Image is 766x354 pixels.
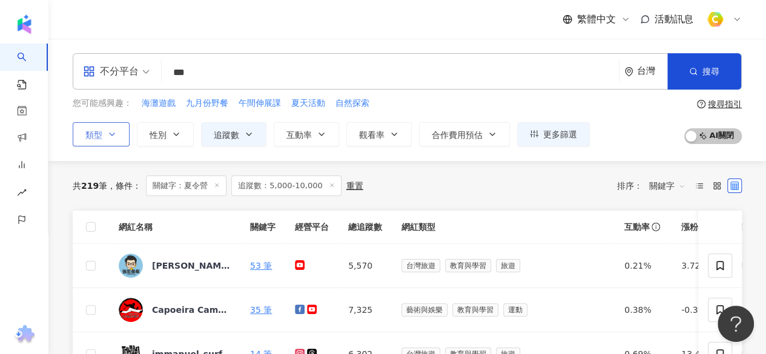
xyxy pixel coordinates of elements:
[496,259,520,272] span: 旅遊
[445,259,491,272] span: 教育與學習
[119,298,231,322] a: KOL AvatarCapoeira Camara [GEOGRAPHIC_DATA]
[335,97,369,110] span: 自然探索
[681,221,707,233] span: 漲粉率
[649,176,685,195] span: 關鍵字
[150,130,167,140] span: 性別
[17,180,27,208] span: rise
[146,175,226,196] span: 關鍵字：夏令營
[109,211,240,244] th: 網紅名稱
[503,303,527,316] span: 運動
[624,303,662,316] div: 0.38%
[702,67,719,76] span: 搜尋
[697,100,705,108] span: question-circle
[637,66,667,76] div: 台灣
[15,15,34,34] img: logo icon
[291,97,325,110] span: 夏天活動
[681,259,719,272] div: 3.72%
[231,175,341,196] span: 追蹤數：5,000-10,000
[73,97,132,110] span: 您可能感興趣：
[81,181,99,191] span: 219
[73,122,130,146] button: 類型
[346,122,412,146] button: 觀看率
[543,129,577,139] span: 更多篩選
[274,122,339,146] button: 互動率
[185,97,229,110] button: 九月份野餐
[119,254,231,278] a: KOL Avatar[PERSON_NAME]叔叔Go遊留學
[73,181,107,191] div: 共 筆
[186,97,228,110] span: 九月份野餐
[250,305,272,315] a: 35 筆
[708,99,742,109] div: 搜尋指引
[624,259,662,272] div: 0.21%
[286,130,312,140] span: 互動率
[142,97,176,110] span: 海灘遊戲
[517,122,590,146] button: 更多篩選
[338,211,392,244] th: 總追蹤數
[346,181,363,191] div: 重置
[119,254,143,278] img: KOL Avatar
[17,44,41,91] a: search
[681,303,719,316] div: -0.39%
[85,130,102,140] span: 類型
[655,13,693,25] span: 活動訊息
[419,122,510,146] button: 合作費用預估
[432,130,483,140] span: 合作費用預估
[338,288,392,332] td: 7,325
[238,97,282,110] button: 午間伸展課
[704,8,727,31] img: %E6%96%B9%E5%BD%A2%E7%B4%94.png
[152,260,231,272] div: [PERSON_NAME]叔叔Go遊留學
[624,221,650,233] span: 互動率
[359,130,385,140] span: 觀看率
[577,13,616,26] span: 繁體中文
[291,97,326,110] button: 夏天活動
[452,303,498,316] span: 教育與學習
[401,259,440,272] span: 台灣旅遊
[83,65,95,77] span: appstore
[650,221,662,233] span: info-circle
[83,62,139,81] div: 不分平台
[141,97,176,110] button: 海灘遊戲
[152,304,231,316] div: Capoeira Camara [GEOGRAPHIC_DATA]
[137,122,194,146] button: 性別
[201,122,266,146] button: 追蹤數
[624,67,633,76] span: environment
[240,211,285,244] th: 關鍵字
[13,325,36,344] img: chrome extension
[401,303,447,316] span: 藝術與娛樂
[338,244,392,288] td: 5,570
[250,261,272,270] a: 53 筆
[718,306,754,342] iframe: Help Scout Beacon - Open
[392,211,615,244] th: 網紅類型
[214,130,239,140] span: 追蹤數
[107,181,141,191] span: 條件 ：
[667,53,741,90] button: 搜尋
[335,97,370,110] button: 自然探索
[285,211,338,244] th: 經營平台
[617,176,692,195] div: 排序：
[119,298,143,322] img: KOL Avatar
